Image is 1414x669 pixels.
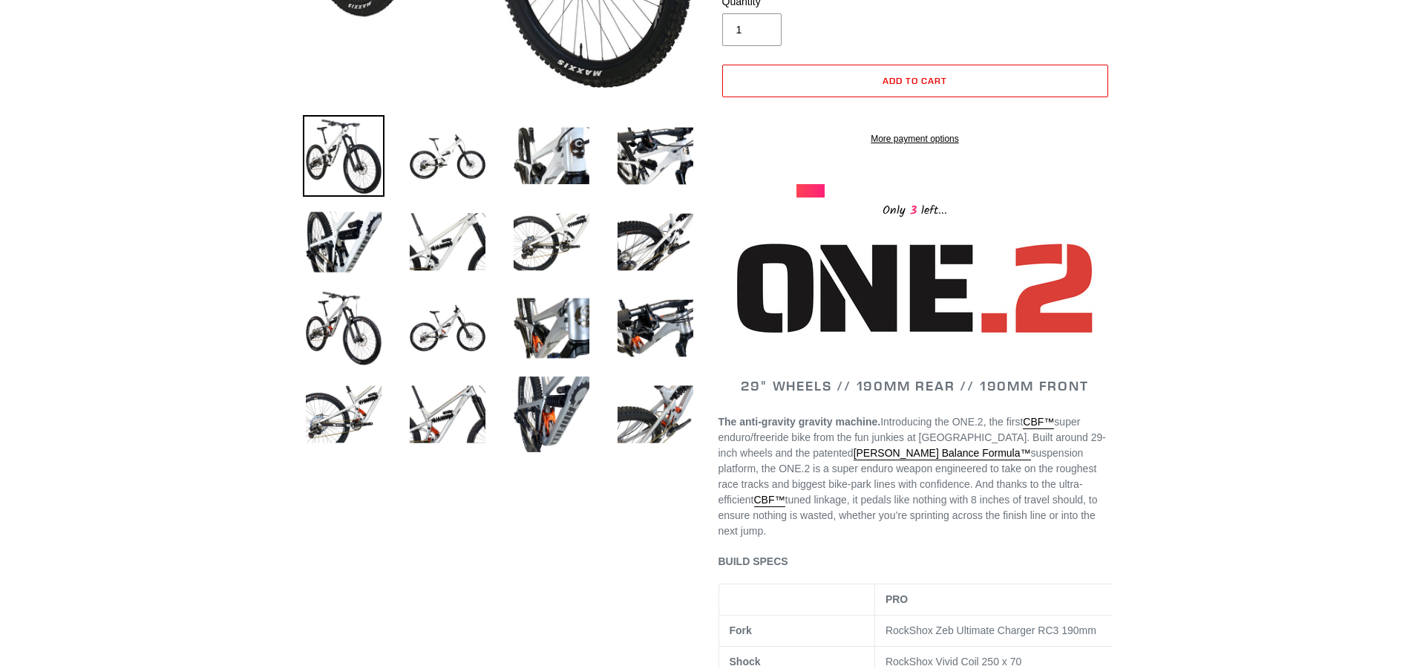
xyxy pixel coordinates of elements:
[886,593,908,605] strong: PRO
[615,115,696,197] img: Load image into Gallery viewer, ONE.2 Super Enduro - Complete Bike
[303,201,384,283] img: Load image into Gallery viewer, ONE.2 Super Enduro - Complete Bike
[407,287,488,369] img: Load image into Gallery viewer, ONE.2 Super Enduro - Complete Bike
[880,416,1023,428] span: Introducing the ONE.2, the first
[407,115,488,197] img: Load image into Gallery viewer, ONE.2 Super Enduro - Complete Bike
[303,373,384,455] img: Load image into Gallery viewer, ONE.2 Super Enduro - Complete Bike
[883,75,947,86] span: Add to cart
[719,416,1106,459] span: super enduro/freeride bike from the fun junkies at [GEOGRAPHIC_DATA]. Built around 29-inch wheels...
[906,201,921,220] span: 3
[1023,416,1054,429] a: CBF™
[511,201,592,283] img: Load image into Gallery viewer, ONE.2 Super Enduro - Complete Bike
[854,447,1031,460] a: [PERSON_NAME] Balance Formula™
[719,447,1097,506] span: suspension platform, the ONE.2 is a super enduro weapon engineered to take on the roughest race t...
[730,624,752,636] b: Fork
[796,198,1034,221] div: Only left...
[511,373,592,455] img: Load image into Gallery viewer, ONE.2 Super Enduro - Complete Bike
[511,287,592,369] img: Load image into Gallery viewer, ONE.2 Super Enduro - Complete Bike
[874,616,1126,647] td: RockShox Zeb Ultimate Charger RC3 190mm
[722,65,1108,97] button: Add to cart
[303,115,384,197] img: Load image into Gallery viewer, ONE.2 Super Enduro - Complete Bike
[407,201,488,283] img: Load image into Gallery viewer, ONE.2 Super Enduro - Complete Bike
[719,416,881,428] strong: The anti-gravity gravity machine.
[741,377,1088,394] span: 29" WHEELS // 190MM REAR // 190MM FRONT
[719,494,1098,537] span: tuned linkage, it pedals like nothing with 8 inches of travel should, to ensure nothing is wasted...
[754,494,785,507] a: CBF™
[730,656,761,668] b: Shock
[407,373,488,455] img: Load image into Gallery viewer, ONE.2 Super Enduro - Complete Bike
[615,201,696,283] img: Load image into Gallery viewer, ONE.2 Super Enduro - Complete Bike
[722,132,1108,146] a: More payment options
[615,287,696,369] img: Load image into Gallery viewer, ONE.2 Super Enduro - Complete Bike
[719,555,788,567] span: BUILD SPECS
[615,373,696,455] img: Load image into Gallery viewer, ONE.2 Super Enduro - Complete Bike
[511,115,592,197] img: Load image into Gallery viewer, ONE.2 Super Enduro - Complete Bike
[303,287,384,369] img: Load image into Gallery viewer, ONE.2 Super Enduro - Complete Bike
